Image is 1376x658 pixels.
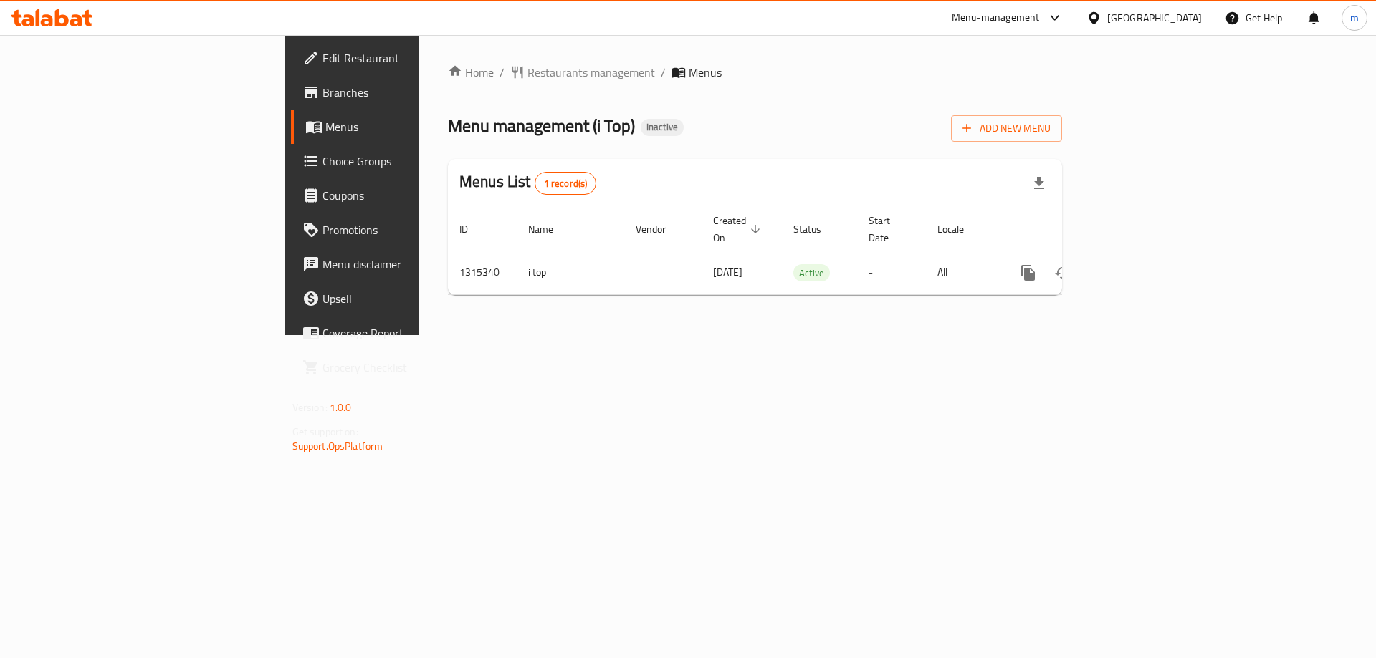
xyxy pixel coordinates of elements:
[291,41,515,75] a: Edit Restaurant
[527,64,655,81] span: Restaurants management
[1350,10,1359,26] span: m
[292,437,383,455] a: Support.OpsPlatform
[1022,166,1056,200] div: Export file
[528,221,572,238] span: Name
[535,172,597,195] div: Total records count
[291,316,515,350] a: Coverage Report
[330,398,352,417] span: 1.0.0
[322,359,504,376] span: Grocery Checklist
[322,187,504,204] span: Coupons
[962,120,1051,137] span: Add New Menu
[292,422,358,441] span: Get support on:
[951,115,1062,142] button: Add New Menu
[713,212,765,246] span: Created On
[636,221,684,238] span: Vendor
[857,251,926,294] td: -
[535,177,596,190] span: 1 record(s)
[641,119,684,136] div: Inactive
[937,221,983,238] span: Locale
[713,263,742,281] span: [DATE]
[325,118,504,135] span: Menus
[291,281,515,316] a: Upsell
[322,153,504,170] span: Choice Groups
[952,9,1040,26] div: Menu-management
[448,110,635,142] span: Menu management ( i Top )
[459,221,487,238] span: ID
[448,64,1062,81] nav: breadcrumb
[291,213,515,247] a: Promotions
[793,265,830,281] span: Active
[322,290,504,307] span: Upsell
[291,350,515,384] a: Grocery Checklist
[291,144,515,178] a: Choice Groups
[517,251,624,294] td: i top
[322,84,504,101] span: Branches
[641,121,684,133] span: Inactive
[689,64,722,81] span: Menus
[292,398,328,417] span: Version:
[322,49,504,67] span: Edit Restaurant
[291,178,515,213] a: Coupons
[661,64,666,81] li: /
[1011,256,1046,290] button: more
[869,212,909,246] span: Start Date
[291,75,515,110] a: Branches
[291,110,515,144] a: Menus
[793,221,840,238] span: Status
[510,64,655,81] a: Restaurants management
[291,247,515,281] a: Menu disclaimer
[322,324,504,342] span: Coverage Report
[322,256,504,273] span: Menu disclaimer
[459,171,596,195] h2: Menus List
[793,264,830,281] div: Active
[448,208,1160,295] table: enhanced table
[926,251,1000,294] td: All
[322,221,504,238] span: Promotions
[1000,208,1160,251] th: Actions
[1107,10,1202,26] div: [GEOGRAPHIC_DATA]
[1046,256,1080,290] button: Change Status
